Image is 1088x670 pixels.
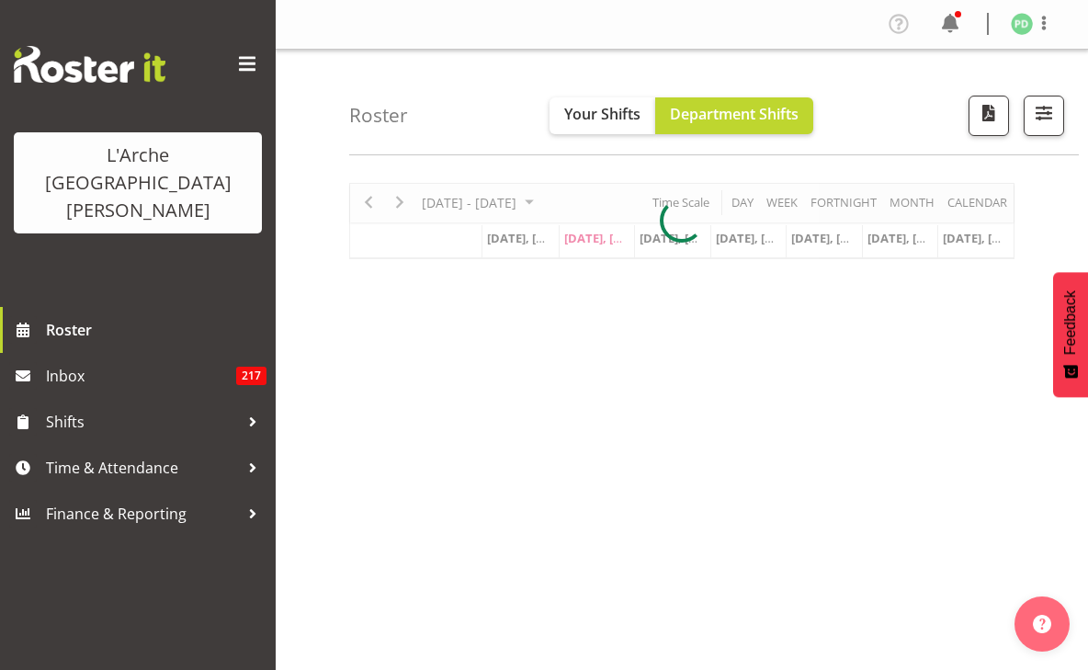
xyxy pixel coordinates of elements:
div: L'Arche [GEOGRAPHIC_DATA][PERSON_NAME] [32,142,244,224]
span: 217 [236,367,266,385]
button: Feedback - Show survey [1053,272,1088,397]
button: Filter Shifts [1024,96,1064,136]
span: Roster [46,316,266,344]
button: Download a PDF of the roster according to the set date range. [969,96,1009,136]
span: Department Shifts [670,104,799,124]
button: Department Shifts [655,97,813,134]
span: Shifts [46,408,239,436]
span: Inbox [46,362,236,390]
span: Finance & Reporting [46,500,239,528]
img: Rosterit website logo [14,46,165,83]
span: Feedback [1062,290,1079,355]
img: help-xxl-2.png [1033,615,1051,633]
h4: Roster [349,105,408,126]
span: Your Shifts [564,104,640,124]
button: Your Shifts [550,97,655,134]
span: Time & Attendance [46,454,239,482]
img: pauline-denton80.jpg [1011,13,1033,35]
